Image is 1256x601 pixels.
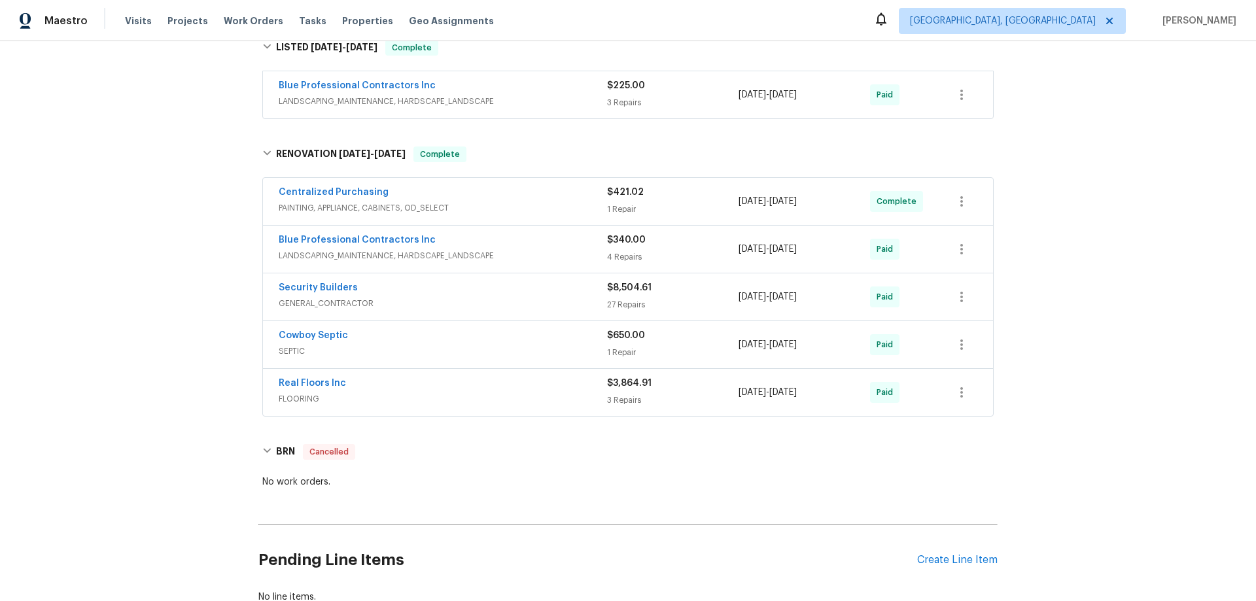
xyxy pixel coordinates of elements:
[607,298,739,311] div: 27 Repairs
[769,197,797,206] span: [DATE]
[339,149,370,158] span: [DATE]
[877,243,898,256] span: Paid
[304,445,354,458] span: Cancelled
[607,250,739,264] div: 4 Repairs
[339,149,406,158] span: -
[877,338,898,351] span: Paid
[276,444,295,460] h6: BRN
[299,16,326,26] span: Tasks
[769,245,797,254] span: [DATE]
[279,345,607,358] span: SEPTIC
[739,243,797,256] span: -
[346,43,377,52] span: [DATE]
[279,249,607,262] span: LANDSCAPING_MAINTENANCE, HARDSCAPE_LANDSCAPE
[910,14,1096,27] span: [GEOGRAPHIC_DATA], [GEOGRAPHIC_DATA]
[739,195,797,208] span: -
[387,41,437,54] span: Complete
[607,346,739,359] div: 1 Repair
[769,292,797,301] span: [DATE]
[279,188,389,197] a: Centralized Purchasing
[769,340,797,349] span: [DATE]
[374,149,406,158] span: [DATE]
[877,88,898,101] span: Paid
[258,133,998,175] div: RENOVATION [DATE]-[DATE]Complete
[739,197,766,206] span: [DATE]
[607,394,739,407] div: 3 Repairs
[279,379,346,388] a: Real Floors Inc
[167,14,208,27] span: Projects
[607,203,739,216] div: 1 Repair
[276,146,406,162] h6: RENOVATION
[607,379,652,388] span: $3,864.91
[877,195,922,208] span: Complete
[258,27,998,69] div: LISTED [DATE]-[DATE]Complete
[415,148,465,161] span: Complete
[607,283,652,292] span: $8,504.61
[258,530,917,591] h2: Pending Line Items
[739,88,797,101] span: -
[607,81,645,90] span: $225.00
[1157,14,1236,27] span: [PERSON_NAME]
[311,43,377,52] span: -
[739,340,766,349] span: [DATE]
[276,40,377,56] h6: LISTED
[769,90,797,99] span: [DATE]
[279,283,358,292] a: Security Builders
[279,95,607,108] span: LANDSCAPING_MAINTENANCE, HARDSCAPE_LANDSCAPE
[877,386,898,399] span: Paid
[769,388,797,397] span: [DATE]
[409,14,494,27] span: Geo Assignments
[739,338,797,351] span: -
[607,331,645,340] span: $650.00
[279,235,436,245] a: Blue Professional Contractors Inc
[917,554,998,566] div: Create Line Item
[739,245,766,254] span: [DATE]
[125,14,152,27] span: Visits
[607,96,739,109] div: 3 Repairs
[279,331,348,340] a: Cowboy Septic
[877,290,898,303] span: Paid
[279,392,607,405] span: FLOORING
[279,297,607,310] span: GENERAL_CONTRACTOR
[44,14,88,27] span: Maestro
[279,201,607,215] span: PAINTING, APPLIANCE, CABINETS, OD_SELECT
[739,386,797,399] span: -
[739,292,766,301] span: [DATE]
[279,81,436,90] a: Blue Professional Contractors Inc
[739,290,797,303] span: -
[258,431,998,473] div: BRN Cancelled
[342,14,393,27] span: Properties
[262,475,994,489] div: No work orders.
[607,235,646,245] span: $340.00
[607,188,644,197] span: $421.02
[224,14,283,27] span: Work Orders
[311,43,342,52] span: [DATE]
[739,90,766,99] span: [DATE]
[739,388,766,397] span: [DATE]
